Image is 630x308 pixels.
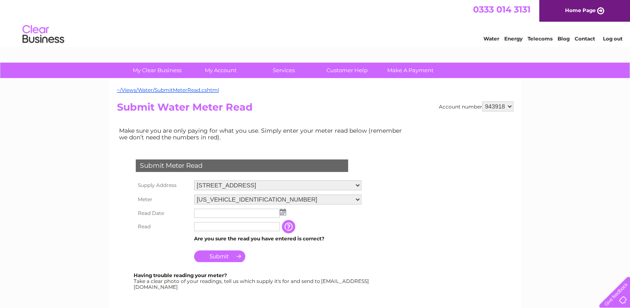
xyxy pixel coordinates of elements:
th: Meter [134,192,192,207]
img: ... [280,209,286,215]
input: Information [282,220,297,233]
div: Clear Business is a trading name of Verastar Limited (registered in [GEOGRAPHIC_DATA] No. 3667643... [119,5,512,40]
a: Make A Payment [376,63,445,78]
a: My Clear Business [123,63,192,78]
b: Having trouble reading your meter? [134,272,227,278]
div: Take a clear photo of your readings, tell us which supply it's for and send to [EMAIL_ADDRESS][DO... [134,273,370,290]
th: Supply Address [134,178,192,192]
input: Submit [194,250,245,262]
th: Read [134,220,192,233]
a: Customer Help [313,63,381,78]
a: 0333 014 3131 [473,4,530,15]
h2: Submit Water Meter Read [117,101,513,117]
div: Submit Meter Read [136,159,348,172]
a: ~/Views/Water/SubmitMeterRead.cshtml [117,87,219,93]
a: Energy [504,35,523,42]
td: Make sure you are only paying for what you use. Simply enter your meter read below (remember we d... [117,125,408,143]
a: Blog [558,35,570,42]
div: Account number [439,101,513,111]
a: Log out [603,35,622,42]
a: Services [249,63,318,78]
th: Read Date [134,207,192,220]
a: Water [483,35,499,42]
img: logo.png [22,22,65,47]
a: Contact [575,35,595,42]
a: Telecoms [528,35,553,42]
a: My Account [186,63,255,78]
td: Are you sure the read you have entered is correct? [192,233,364,244]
